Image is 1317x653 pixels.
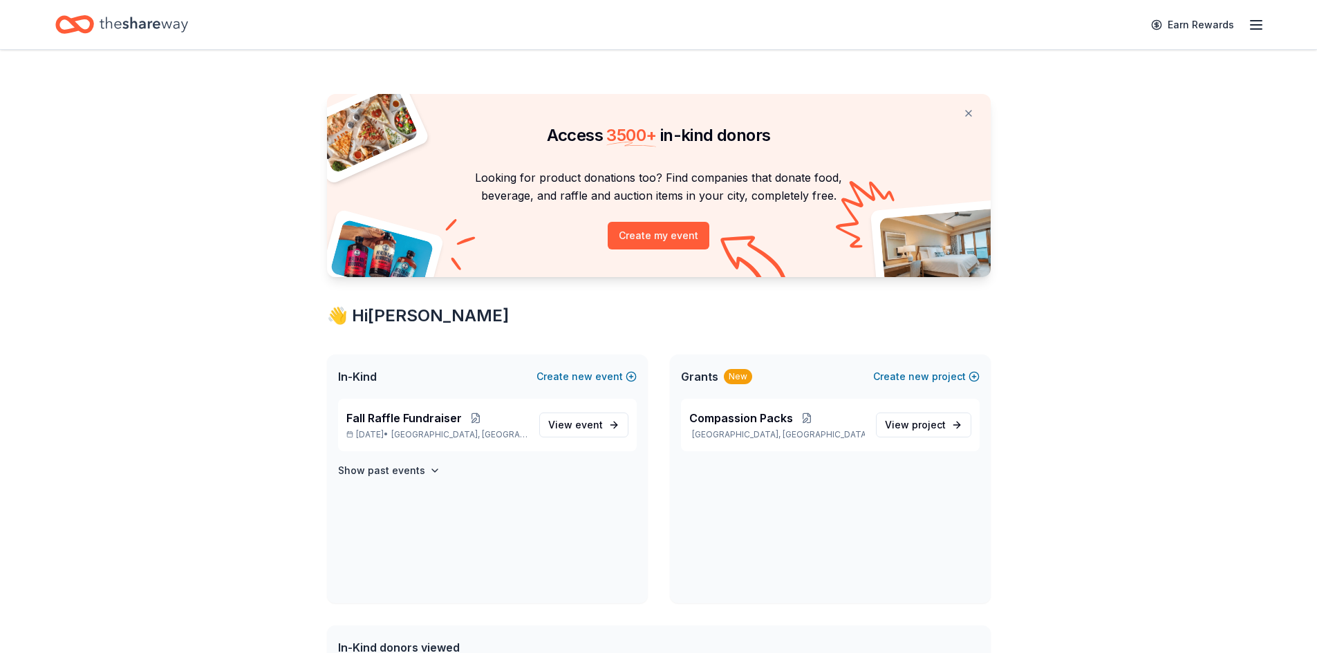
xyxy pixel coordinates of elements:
[724,369,752,384] div: New
[681,368,718,385] span: Grants
[391,429,527,440] span: [GEOGRAPHIC_DATA], [GEOGRAPHIC_DATA]
[536,368,637,385] button: Createnewevent
[608,222,709,249] button: Create my event
[908,368,929,385] span: new
[346,429,528,440] p: [DATE] •
[547,125,771,145] span: Access in-kind donors
[606,125,656,145] span: 3500 +
[689,429,865,440] p: [GEOGRAPHIC_DATA], [GEOGRAPHIC_DATA]
[873,368,980,385] button: Createnewproject
[1143,12,1242,37] a: Earn Rewards
[338,462,425,479] h4: Show past events
[327,305,991,327] div: 👋 Hi [PERSON_NAME]
[344,169,974,205] p: Looking for product donations too? Find companies that donate food, beverage, and raffle and auct...
[338,462,440,479] button: Show past events
[572,368,592,385] span: new
[885,417,946,433] span: View
[689,410,793,426] span: Compassion Packs
[539,413,628,437] a: View event
[346,410,462,426] span: Fall Raffle Fundraiser
[575,419,603,430] span: event
[876,413,971,437] a: View project
[912,419,946,430] span: project
[55,8,188,41] a: Home
[338,368,377,385] span: In-Kind
[311,86,419,174] img: Pizza
[548,417,603,433] span: View
[720,236,790,287] img: Curvy arrow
